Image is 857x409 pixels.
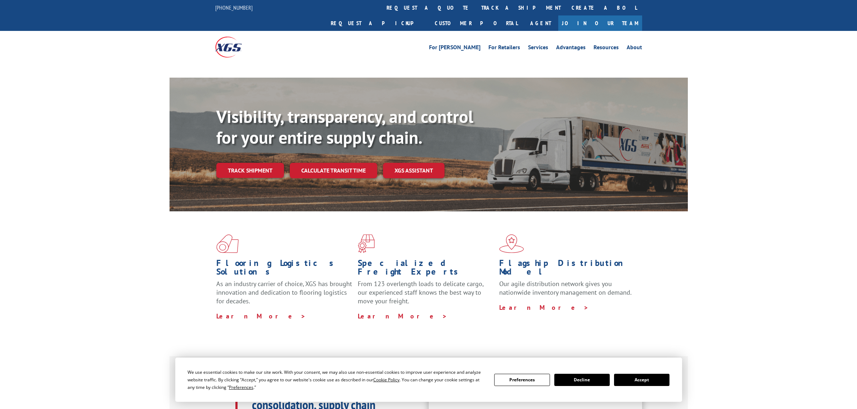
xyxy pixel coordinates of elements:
b: Visibility, transparency, and control for your entire supply chain. [216,105,473,148]
a: Learn More > [358,312,447,320]
a: For Retailers [488,45,520,52]
a: Advantages [556,45,586,52]
div: We use essential cookies to make our site work. With your consent, we may also use non-essential ... [188,368,486,391]
p: From 123 overlength loads to delicate cargo, our experienced staff knows the best way to move you... [358,280,494,312]
a: [PHONE_NUMBER] [215,4,253,11]
a: About [627,45,642,52]
a: For [PERSON_NAME] [429,45,481,52]
a: XGS ASSISTANT [383,163,445,178]
a: Track shipment [216,163,284,178]
h1: Specialized Freight Experts [358,259,494,280]
a: Customer Portal [429,15,523,31]
button: Accept [614,374,669,386]
a: Request a pickup [325,15,429,31]
a: Services [528,45,548,52]
div: Cookie Consent Prompt [175,358,682,402]
a: Calculate transit time [290,163,377,178]
span: Preferences [229,384,253,390]
a: Learn More > [216,312,306,320]
a: Learn More > [499,303,589,312]
h1: Flagship Distribution Model [499,259,635,280]
img: xgs-icon-total-supply-chain-intelligence-red [216,234,239,253]
span: As an industry carrier of choice, XGS has brought innovation and dedication to flooring logistics... [216,280,352,305]
span: Cookie Policy [373,377,400,383]
img: xgs-icon-focused-on-flooring-red [358,234,375,253]
span: Our agile distribution network gives you nationwide inventory management on demand. [499,280,632,297]
a: Agent [523,15,558,31]
a: Join Our Team [558,15,642,31]
button: Preferences [494,374,550,386]
img: xgs-icon-flagship-distribution-model-red [499,234,524,253]
a: Resources [594,45,619,52]
button: Decline [554,374,610,386]
h1: Flooring Logistics Solutions [216,259,352,280]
